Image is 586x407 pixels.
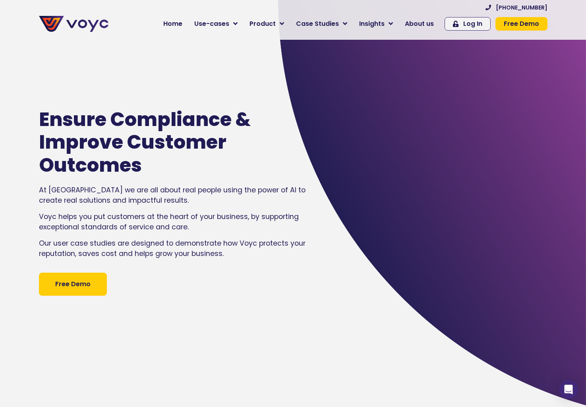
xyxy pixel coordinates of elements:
[463,21,482,27] span: Log In
[163,19,182,29] span: Home
[55,279,91,289] span: Free Demo
[188,16,244,32] a: Use-cases
[496,5,547,10] span: [PHONE_NUMBER]
[405,19,434,29] span: About us
[504,21,539,27] span: Free Demo
[359,19,385,29] span: Insights
[244,16,290,32] a: Product
[485,5,547,10] a: [PHONE_NUMBER]
[399,16,440,32] a: About us
[39,211,311,233] p: Voyc helps you put customers at the heart of your business, by supporting exceptional standards o...
[157,16,188,32] a: Home
[249,19,276,29] span: Product
[39,238,311,259] p: Our user case studies are designed to demonstrate how Voyc protects your reputation, saves cost a...
[495,17,547,31] a: Free Demo
[39,185,311,206] p: At [GEOGRAPHIC_DATA] we are all about real people using the power of AI to create real solutions ...
[39,108,287,177] h1: Ensure Compliance & Improve Customer Outcomes
[445,17,491,31] a: Log In
[296,19,339,29] span: Case Studies
[39,16,108,32] img: voyc-full-logo
[353,16,399,32] a: Insights
[559,380,578,399] div: Open Intercom Messenger
[194,19,229,29] span: Use-cases
[39,273,107,296] a: Free Demo
[290,16,353,32] a: Case Studies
